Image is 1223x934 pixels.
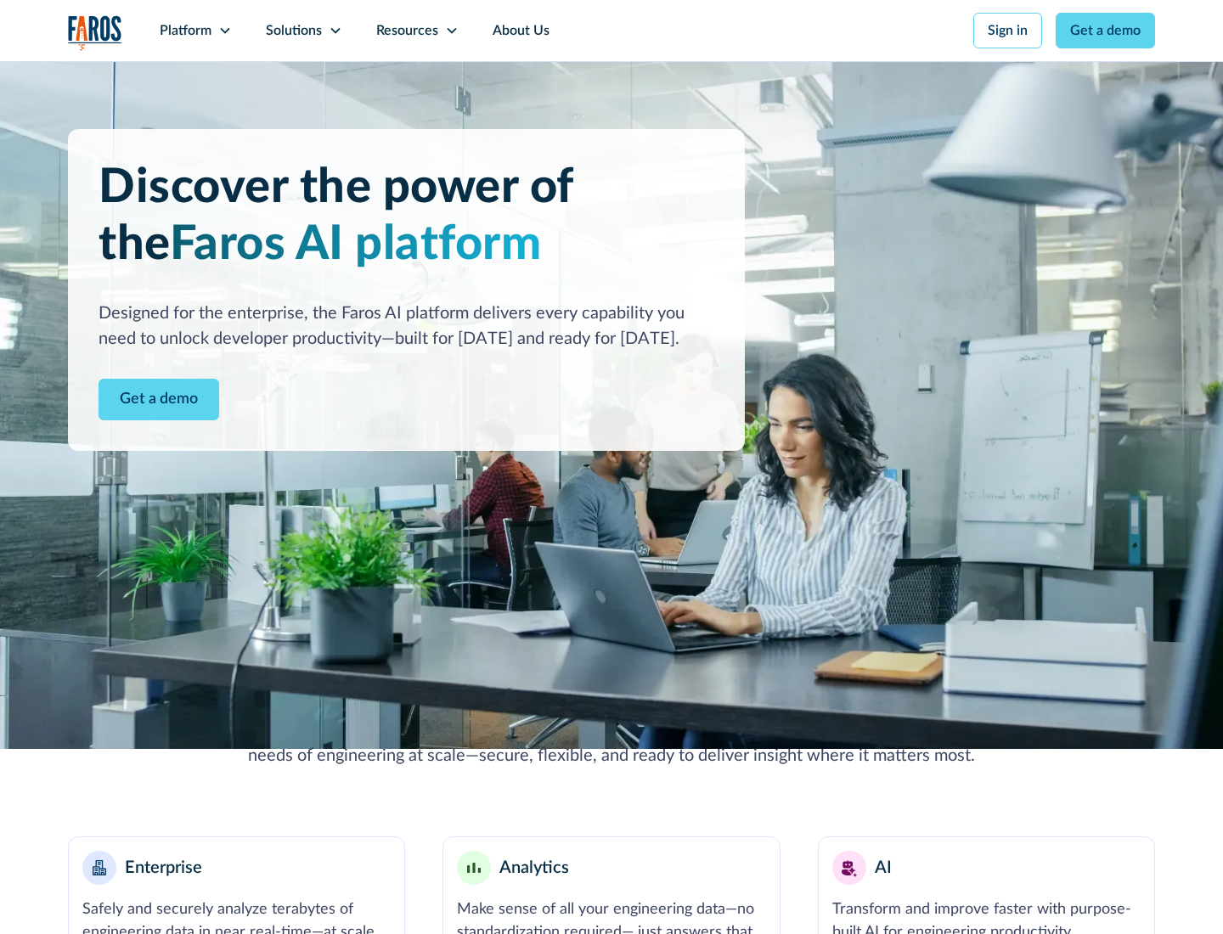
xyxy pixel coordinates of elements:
[68,15,122,50] img: Logo of the analytics and reporting company Faros.
[875,855,892,881] div: AI
[93,860,106,875] img: Enterprise building blocks or structure icon
[160,20,211,41] div: Platform
[99,301,714,352] div: Designed for the enterprise, the Faros AI platform delivers every capability you need to unlock d...
[170,221,542,268] span: Faros AI platform
[68,15,122,50] a: home
[973,13,1042,48] a: Sign in
[1056,13,1155,48] a: Get a demo
[99,160,714,273] h1: Discover the power of the
[467,863,481,874] img: Minimalist bar chart analytics icon
[99,379,219,420] a: Contact Modal
[499,855,569,881] div: Analytics
[266,20,322,41] div: Solutions
[125,855,202,881] div: Enterprise
[836,854,863,881] img: AI robot or assistant icon
[376,20,438,41] div: Resources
